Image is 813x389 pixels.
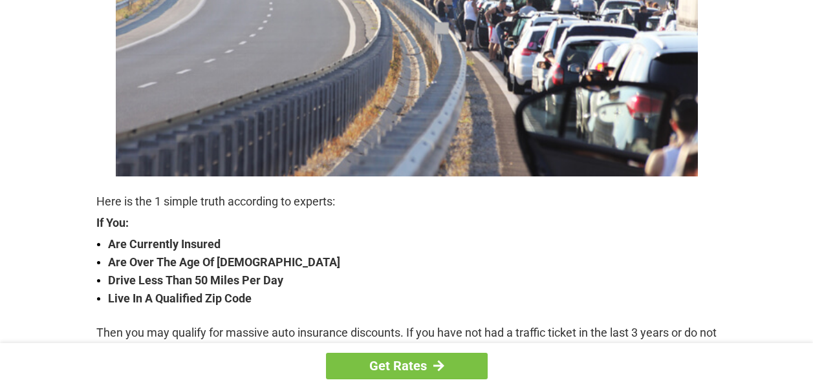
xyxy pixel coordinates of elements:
strong: Drive Less Than 50 Miles Per Day [108,271,717,289]
a: Get Rates [326,353,488,379]
strong: Live In A Qualified Zip Code [108,289,717,308]
strong: If You: [96,217,717,229]
strong: Are Over The Age Of [DEMOGRAPHIC_DATA] [108,253,717,271]
strong: Are Currently Insured [108,235,717,253]
p: Then you may qualify for massive auto insurance discounts. If you have not had a traffic ticket i... [96,324,717,360]
p: Here is the 1 simple truth according to experts: [96,193,717,211]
